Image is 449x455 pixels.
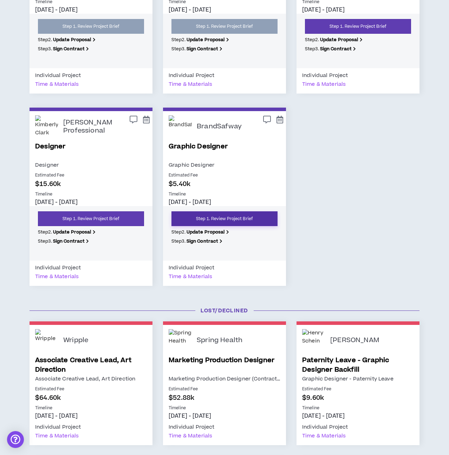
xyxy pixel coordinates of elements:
img: BrandSafway [169,115,191,138]
div: Time & Materials [302,431,346,440]
p: Timeline [35,405,147,411]
p: $5.40k [169,179,280,189]
p: Step 3 . [38,46,144,52]
b: Sign Contract [53,46,85,52]
p: [DATE] - [DATE] [35,412,147,420]
p: Timeline [35,191,147,198]
b: Update Proposal [53,37,91,43]
a: Associate Creative Lead, Art Direction [35,355,147,374]
div: Individual Project [302,423,348,431]
p: Timeline [169,405,280,411]
p: BrandSafway [197,123,242,131]
p: Step 2 . [38,37,144,43]
div: Time & Materials [302,80,346,89]
b: Sign Contract [320,46,352,52]
p: Graphic Designer - Paternity Leave [302,374,414,383]
a: Step 1. Review Project Brief [305,19,411,34]
p: [PERSON_NAME] [330,337,379,345]
p: Step 2 . [171,37,278,43]
div: Time & Materials [169,80,212,89]
a: Step 1. Review Project Brief [171,211,278,226]
div: Individual Project [169,71,215,80]
a: Designer [35,142,147,161]
b: Sign Contract [187,238,219,244]
p: Estimated Fee [302,386,414,392]
p: [PERSON_NAME] Professional [63,119,112,135]
b: Sign Contract [187,46,219,52]
p: Marketing Production Designer (Contract [169,374,280,383]
p: Step 2 . [305,37,411,43]
p: Timeline [302,405,414,411]
p: [DATE] - [DATE] [35,6,147,14]
img: Wripple [35,329,58,352]
p: Step 3 . [38,238,144,244]
p: Step 3 . [305,46,411,52]
div: Individual Project [169,263,215,272]
div: Individual Project [35,71,81,80]
div: Time & Materials [35,272,79,281]
p: Step 2 . [171,229,278,235]
b: Update Proposal [187,37,225,43]
p: [DATE] - [DATE] [35,198,147,206]
b: Update Proposal [53,229,91,235]
img: Henry Schein [302,329,325,352]
div: Time & Materials [35,431,79,440]
div: Time & Materials [35,80,79,89]
p: Designer [35,161,147,169]
div: Time & Materials [169,272,212,281]
p: Estimated Fee [35,172,147,179]
p: Graphic Designer [169,161,280,169]
b: Update Proposal [187,229,225,235]
p: Estimated Fee [169,172,280,179]
p: Estimated Fee [169,386,280,392]
div: Individual Project [35,423,81,431]
p: Step 2 . [38,229,144,235]
b: Update Proposal [320,37,358,43]
p: [DATE] - [DATE] [169,6,280,14]
a: Paternity Leave - Graphic Designer Backfill [302,355,414,374]
p: [DATE] - [DATE] [169,412,280,420]
a: Marketing Production Designer [169,355,280,374]
p: Spring Health [197,337,242,345]
p: Step 3 . [171,46,278,52]
a: Step 1. Review Project Brief [38,19,144,34]
p: Wripple [63,337,88,345]
p: $9.60k [302,393,414,403]
img: Spring Health [169,329,191,352]
p: $15.60k [35,179,147,189]
p: Estimated Fee [35,386,147,392]
p: Timeline [169,191,280,198]
div: Open Intercom Messenger [7,431,24,448]
p: [DATE] - [DATE] [169,198,280,206]
h3: Lost/Declined [24,307,425,314]
img: Kimberly-Clark Professional [35,115,58,138]
p: Associate Creative Lead, Art Direction [35,374,147,383]
p: $64.60k [35,393,147,403]
div: Individual Project [35,263,81,272]
p: Step 3 . [171,238,278,244]
p: $52.88k [169,393,280,403]
div: Individual Project [169,423,215,431]
a: Graphic Designer [169,142,280,161]
p: [DATE] - [DATE] [302,412,414,420]
b: Sign Contract [53,238,85,244]
a: Step 1. Review Project Brief [171,19,278,34]
span: … [277,375,280,383]
div: Individual Project [302,71,348,80]
a: Step 1. Review Project Brief [38,211,144,226]
div: Time & Materials [169,431,212,440]
p: [DATE] - [DATE] [302,6,414,14]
